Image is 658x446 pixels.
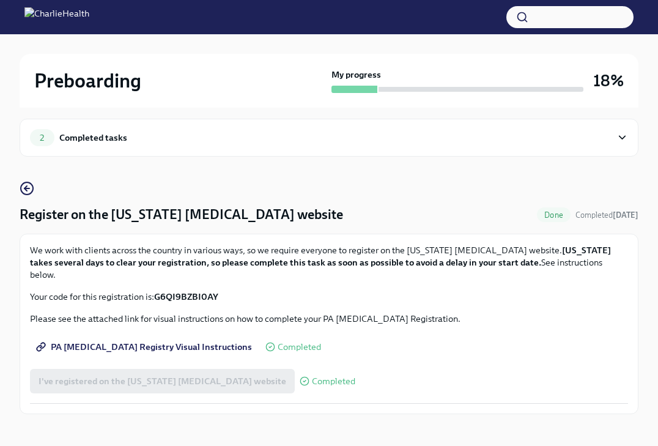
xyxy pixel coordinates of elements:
[613,210,638,220] strong: [DATE]
[30,313,628,325] p: Please see the attached link for visual instructions on how to complete your PA [MEDICAL_DATA] Re...
[537,210,571,220] span: Done
[575,210,638,220] span: Completed
[39,341,252,353] span: PA [MEDICAL_DATA] Registry Visual Instructions
[34,69,141,93] h2: Preboarding
[331,69,381,81] strong: My progress
[154,291,218,302] strong: G6QI9BZBI0AY
[24,7,89,27] img: CharlieHealth
[593,70,624,92] h3: 18%
[32,133,51,143] span: 2
[30,244,628,281] p: We work with clients across the country in various ways, so we require everyone to register on th...
[312,377,355,386] span: Completed
[30,291,628,303] p: Your code for this registration is:
[20,206,343,224] h4: Register on the [US_STATE] [MEDICAL_DATA] website
[30,335,261,359] a: PA [MEDICAL_DATA] Registry Visual Instructions
[278,343,321,352] span: Completed
[575,209,638,221] span: October 15th, 2025 13:51
[59,131,127,144] div: Completed tasks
